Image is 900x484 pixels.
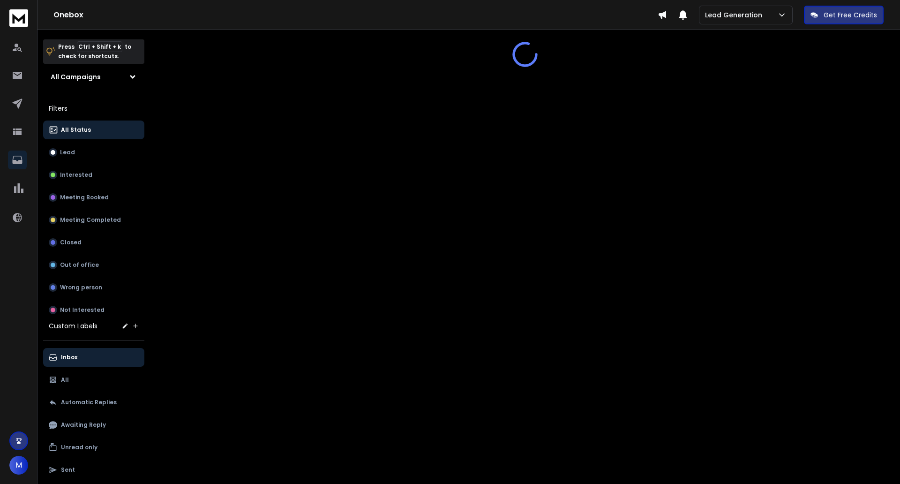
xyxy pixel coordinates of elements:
[43,371,144,389] button: All
[49,321,97,331] h3: Custom Labels
[43,416,144,434] button: Awaiting Reply
[43,211,144,229] button: Meeting Completed
[43,301,144,319] button: Not Interested
[60,216,121,224] p: Meeting Completed
[9,9,28,27] img: logo
[804,6,884,24] button: Get Free Credits
[61,466,75,474] p: Sent
[43,278,144,297] button: Wrong person
[53,9,658,21] h1: Onebox
[43,188,144,207] button: Meeting Booked
[60,171,92,179] p: Interested
[61,376,69,384] p: All
[77,41,122,52] span: Ctrl + Shift + k
[43,438,144,457] button: Unread only
[43,233,144,252] button: Closed
[61,354,77,361] p: Inbox
[43,461,144,479] button: Sent
[43,121,144,139] button: All Status
[61,399,117,406] p: Automatic Replies
[61,126,91,134] p: All Status
[58,42,131,61] p: Press to check for shortcuts.
[51,72,101,82] h1: All Campaigns
[705,10,766,20] p: Lead Generation
[43,102,144,115] h3: Filters
[60,284,102,291] p: Wrong person
[61,421,106,429] p: Awaiting Reply
[60,306,105,314] p: Not Interested
[43,256,144,274] button: Out of office
[61,444,97,451] p: Unread only
[824,10,877,20] p: Get Free Credits
[60,239,82,246] p: Closed
[9,456,28,475] button: M
[43,68,144,86] button: All Campaigns
[43,166,144,184] button: Interested
[60,261,99,269] p: Out of office
[43,348,144,367] button: Inbox
[60,149,75,156] p: Lead
[60,194,109,201] p: Meeting Booked
[43,143,144,162] button: Lead
[43,393,144,412] button: Automatic Replies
